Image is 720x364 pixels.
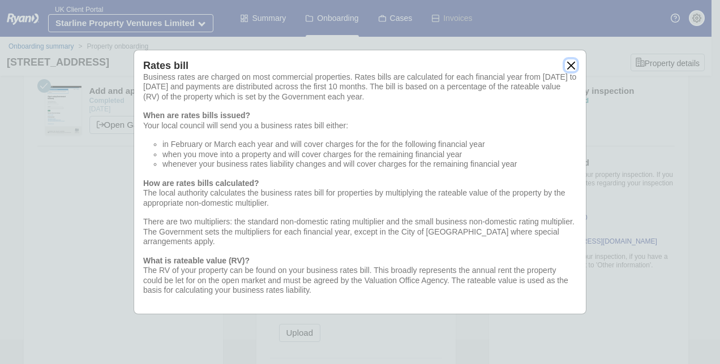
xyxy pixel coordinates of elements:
[143,59,577,72] div: Rates bill
[143,256,250,265] b: What is rateable value (RV)?
[143,72,577,102] p: Business rates are charged on most commercial properties. Rates bills are calculated for each fin...
[162,159,577,170] li: whenever your business rates liability changes and will cover charges for the remaining financial...
[143,179,259,188] b: How are rates bills calculated?
[143,121,577,131] p: Your local council will send you a business rates bill either:
[143,217,577,247] p: There are two multipliers: the standard non-domestic rating multiplier and the small business non...
[143,111,250,120] b: When are rates bills issued?
[565,59,577,71] button: close
[162,150,577,160] li: when you move into a property and will cover charges for the remaining financial year
[143,266,577,296] p: The RV of your property can be found on your business rates bill. This broadly represents the ann...
[162,140,577,150] li: in February or March each year and will cover charges for the for the following financial year
[143,188,577,208] p: The local authority calculates the business rates bill for properties by multiplying the rateable...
